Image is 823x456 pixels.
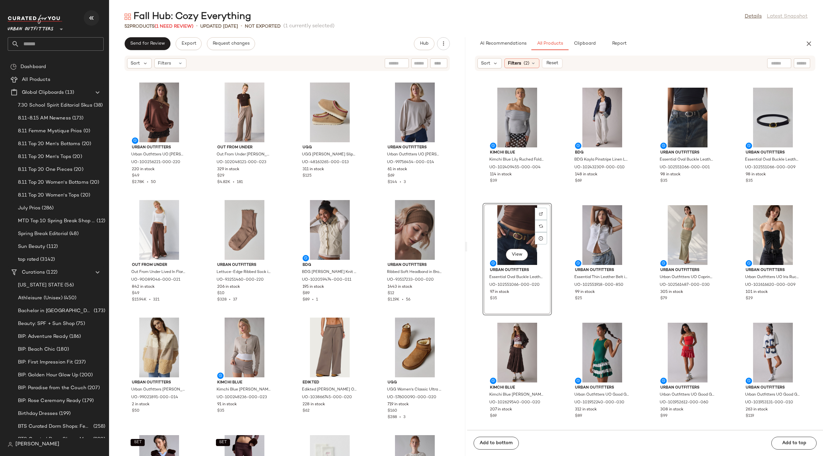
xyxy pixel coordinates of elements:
span: Urban Outfitters [132,145,186,151]
img: 102432309_010_b [570,88,635,147]
img: 102059474_011_b [297,200,362,260]
span: Urban Outfitters [746,385,800,391]
span: UO-102551066-000-009 [745,165,795,171]
p: updated [DATE] [200,23,238,30]
span: 329 in stock [217,167,239,172]
img: 102409455_004_b [485,88,550,147]
span: $1.19K [388,298,399,302]
span: (122) [45,269,57,276]
span: 56 [406,298,410,302]
span: 8.11 Top 20 Men's Bottoms [18,140,81,148]
span: 7.30 School Spirit Editorial Skus [18,102,92,109]
span: Essential Oval Buckle Leather Belt in Brown, Women's at Urban Outfitters [489,275,544,280]
span: $35 [217,408,224,414]
span: UO-101952240-000-030 [574,400,624,406]
span: (2) [524,60,529,67]
span: Urban Outfitters UO Caprina Ruched Knit Skirt 2-Piece Set in Green, Women's at Urban Outfitters [660,275,714,280]
span: Out From Under [217,145,272,151]
span: Curations [22,269,45,276]
button: Add to top [771,437,817,450]
span: • [310,298,316,302]
span: All Products [536,41,563,46]
span: UO-102616620-000-009 [745,282,795,288]
span: Reset [546,61,558,66]
span: $89 [575,413,582,419]
span: $79 [660,296,667,302]
span: UO-102059474-000-011 [302,277,351,283]
span: $328 [217,298,227,302]
span: 99 in stock [575,289,595,295]
img: 102629540_020_b [485,323,550,382]
span: 114 in stock [490,172,512,178]
span: Clipboard [573,41,596,46]
span: (48) [68,230,79,238]
span: 1443 in stock [388,284,412,290]
span: UO-102551066-000-020 [489,282,540,288]
img: svg%3e [539,212,543,216]
img: 100248236_023_b [212,318,277,377]
span: Urban Outfitters [660,150,715,156]
span: 52 [124,24,130,29]
span: [US_STATE] STATE [18,282,63,289]
span: Urban Outfitters [217,262,272,268]
span: UO-99021891-000-014 [131,395,178,400]
span: Global Clipboards [22,89,64,96]
span: BTS Curated Dorm Shops: Maximalist [18,436,92,443]
span: BDG Kayla Pinstripe Linen Low-Rise Pant in White Stripe, Women's at Urban Outfitters [574,157,629,163]
span: UGG Women's Classic Ultra Mini Ankle Boot in Chestnut, Women's at Urban Outfitters [387,387,442,393]
span: Urban Outfitters UO [PERSON_NAME] Oversized Off-The-Shoulder Sweater in Dark Brown, Women's at Ur... [131,152,186,158]
span: SET [133,440,141,445]
img: 102551066_020_b [485,205,550,265]
span: UO-57600090-000-020 [387,395,436,400]
img: 101952240_030_b [570,323,635,382]
span: BIP: First Impression Fit [18,359,73,366]
img: 57600090_020_b [382,318,447,377]
span: 61 in stock [388,167,407,172]
div: Products [124,23,193,30]
span: Kimchi Blue [PERSON_NAME] Plaid Tiered Midi Skirt in Brown, Women's at Urban Outfitters [489,392,544,398]
span: $15.94K [132,298,147,302]
span: $4.82K [217,180,230,184]
span: UO-48163265-000-013 [302,160,349,165]
span: UO-102409455-000-004 [489,165,541,171]
span: $12 [388,291,394,296]
span: UO-102551918-000-850 [574,282,623,288]
span: Urban Outfitters [388,262,442,268]
img: 93251460_220_b [212,200,277,260]
span: Sort [131,60,140,67]
span: $288 [388,415,397,419]
span: View [511,252,522,257]
span: (450) [63,294,77,302]
span: 3 [404,180,406,184]
span: $35 [660,178,667,184]
span: (1 currently selected) [283,22,335,30]
span: Hub [419,41,428,46]
span: Kimchi Blue [PERSON_NAME] in Taupe, Women's at Urban Outfitters [217,387,271,393]
span: 8.11-8.15 AM Newness [18,115,71,122]
span: $144 [388,180,397,184]
span: Sun Beauty [18,243,45,250]
span: UO-103866745-000-020 [302,395,352,400]
span: 181 [237,180,243,184]
span: $125 [303,173,312,179]
span: Edikted [303,380,357,386]
span: UO-90089046-000-021 [131,277,180,283]
span: (20) [81,140,91,148]
img: 99021891_014_m [127,318,192,377]
a: Details [745,13,762,21]
span: (173) [71,115,84,122]
span: (237) [73,359,86,366]
span: 37 [233,298,237,302]
span: (200) [78,372,93,379]
span: Urban Outfitters [132,380,186,386]
img: 93517233_020_b [382,200,447,260]
span: BIP: Adventure Ready [18,333,68,340]
span: 8.11 Top 20 Men's Tops [18,153,71,161]
span: Kimchi Blue [490,385,544,391]
span: Urban Outfitters UO [PERSON_NAME] Off-The-Shoulder Ladder Knit Oversized Pullover Top in Oatmilk,... [387,152,442,158]
span: UO-102561487-000-030 [660,282,710,288]
span: UO-102432309-000-010 [574,165,625,171]
p: Not Exported [245,23,281,30]
span: Urban Outfitters UO Good Game Quarterback Cutie Jersey Skort 2-Piece Set in White, Women's at Urb... [745,392,800,398]
span: • [144,180,151,184]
